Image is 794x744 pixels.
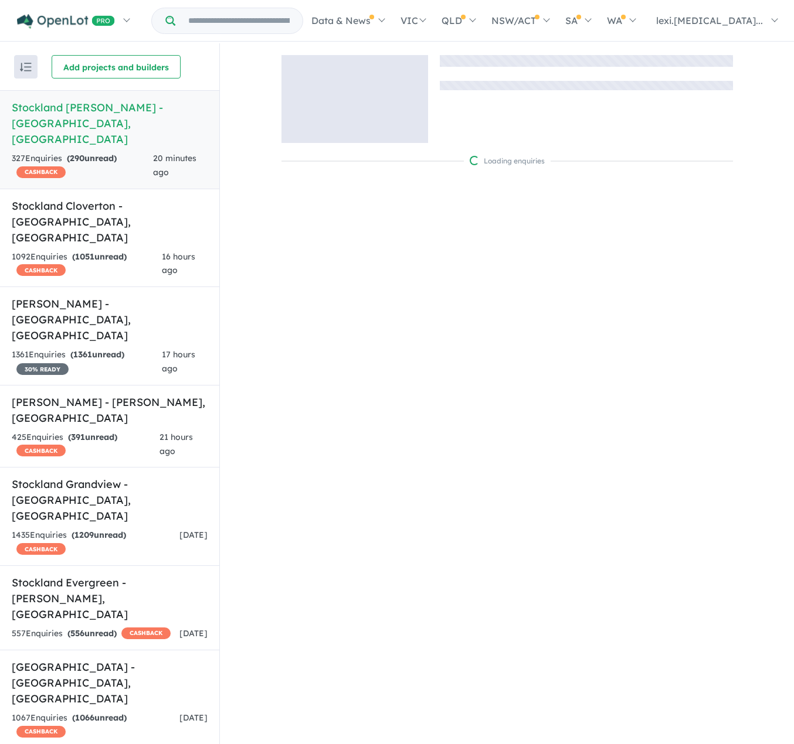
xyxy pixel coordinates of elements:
span: CASHBACK [16,543,66,555]
h5: Stockland [PERSON_NAME] - [GEOGRAPHIC_DATA] , [GEOGRAPHIC_DATA] [12,100,208,147]
div: 1067 Enquir ies [12,711,179,739]
span: CASHBACK [121,627,171,639]
span: 1051 [75,251,94,262]
span: 556 [70,628,84,639]
input: Try estate name, suburb, builder or developer [178,8,300,33]
div: Loading enquiries [470,155,545,167]
h5: [PERSON_NAME] - [PERSON_NAME] , [GEOGRAPHIC_DATA] [12,394,208,426]
h5: [PERSON_NAME] - [GEOGRAPHIC_DATA] , [GEOGRAPHIC_DATA] [12,296,208,343]
span: 1361 [73,349,92,360]
img: sort.svg [20,63,32,71]
h5: Stockland Grandview - [GEOGRAPHIC_DATA] , [GEOGRAPHIC_DATA] [12,476,208,524]
span: lexi.[MEDICAL_DATA]... [656,15,763,26]
span: 16 hours ago [162,251,195,276]
span: 1066 [75,712,94,723]
strong: ( unread) [68,432,117,442]
span: 30 % READY [16,363,69,375]
span: 391 [71,432,85,442]
div: 425 Enquir ies [12,431,160,459]
button: Add projects and builders [52,55,181,79]
span: [DATE] [179,530,208,540]
h5: Stockland Evergreen - [PERSON_NAME] , [GEOGRAPHIC_DATA] [12,575,208,622]
span: [DATE] [179,628,208,639]
strong: ( unread) [72,530,126,540]
strong: ( unread) [67,153,117,163]
h5: [GEOGRAPHIC_DATA] - [GEOGRAPHIC_DATA] , [GEOGRAPHIC_DATA] [12,659,208,707]
span: 17 hours ago [162,349,195,374]
strong: ( unread) [67,628,117,639]
span: CASHBACK [16,445,66,456]
span: 20 minutes ago [153,153,196,178]
div: 1361 Enquir ies [12,348,162,376]
span: 290 [70,153,84,163]
div: 557 Enquir ies [12,627,171,641]
strong: ( unread) [72,712,127,723]
strong: ( unread) [72,251,127,262]
div: 1092 Enquir ies [12,250,162,278]
span: CASHBACK [16,726,66,738]
span: CASHBACK [16,166,66,178]
h5: Stockland Cloverton - [GEOGRAPHIC_DATA] , [GEOGRAPHIC_DATA] [12,198,208,245]
span: [DATE] [179,712,208,723]
img: Openlot PRO Logo White [17,14,115,29]
span: 1209 [74,530,94,540]
div: 1435 Enquir ies [12,528,179,557]
span: 21 hours ago [160,432,193,456]
span: CASHBACK [16,264,66,276]
div: 327 Enquir ies [12,152,153,180]
strong: ( unread) [70,349,124,360]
